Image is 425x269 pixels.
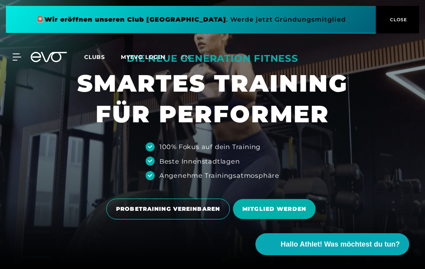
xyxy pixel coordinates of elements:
[181,53,190,61] span: en
[255,233,409,255] button: Hallo Athlet! Was möchtest du tun?
[116,205,220,213] span: PROBETRAINING VEREINBAREN
[106,193,233,225] a: PROBETRAINING VEREINBAREN
[77,68,348,129] h1: SMARTES TRAINING FÜR PERFORMER
[233,193,319,225] a: MITGLIED WERDEN
[84,53,121,61] a: Clubs
[242,205,306,213] span: MITGLIED WERDEN
[84,53,105,61] span: Clubs
[159,142,261,151] div: 100% Fokus auf dein Training
[388,16,407,23] span: CLOSE
[281,239,400,250] span: Hallo Athlet! Was möchtest du tun?
[159,171,279,180] div: Angenehme Trainingsatmosphäre
[121,53,165,61] a: MYEVO LOGIN
[159,157,240,166] div: Beste Innenstadtlagen
[376,6,419,33] button: CLOSE
[181,53,199,62] a: en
